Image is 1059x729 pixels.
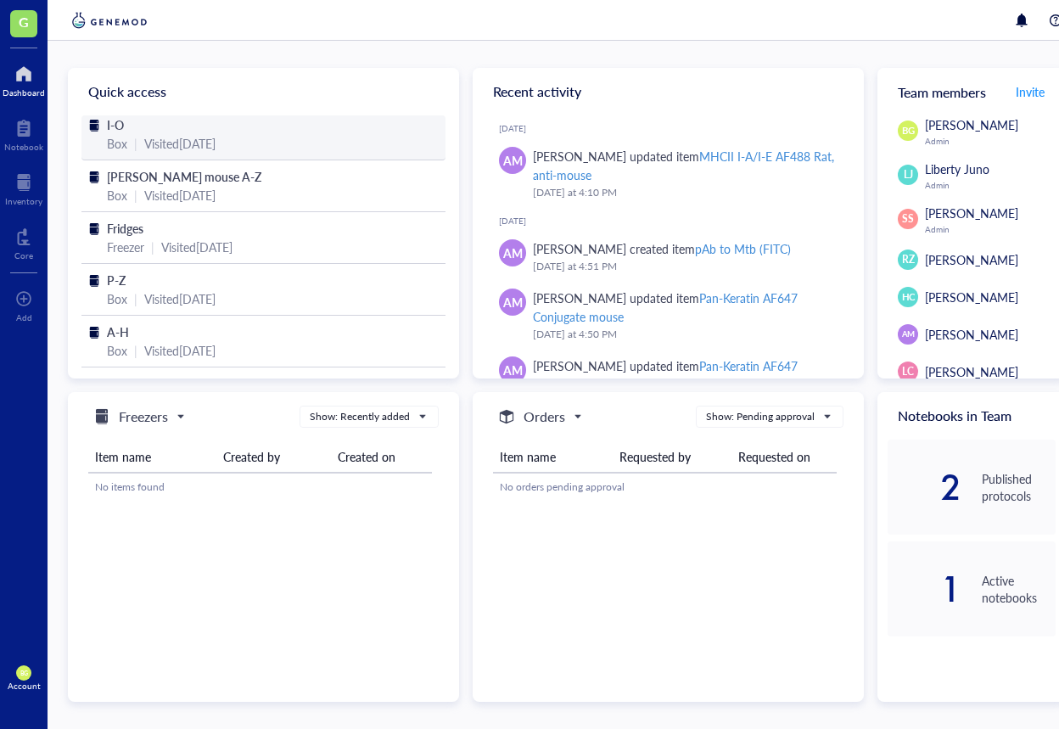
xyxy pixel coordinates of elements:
span: G [19,11,29,32]
a: Dashboard [3,60,45,98]
a: AM[PERSON_NAME] updated itemMHCII I-A/I-E AF488 Rat, anti-mouse[DATE] at 4:10 PM [486,140,850,208]
div: Dashboard [3,87,45,98]
div: [PERSON_NAME] created item [533,239,791,258]
a: AM[PERSON_NAME] updated itemPan-Keratin AF647 Conjugate mouse[DATE] at 4:50 PM [486,350,850,418]
span: LC [902,364,914,379]
div: Active notebooks [982,572,1056,606]
span: [PERSON_NAME] [925,116,1018,133]
div: | [134,186,137,205]
div: Visited [DATE] [144,134,216,153]
a: AM[PERSON_NAME] created itempAb to Mtb (FITC)[DATE] at 4:51 PM [486,233,850,282]
th: Created by [216,441,331,473]
span: [PERSON_NAME] mouse A-Z [107,168,261,185]
div: [DATE] at 4:51 PM [533,258,837,275]
span: AM [503,293,523,311]
h5: Orders [524,407,565,427]
div: | [134,134,137,153]
div: [DATE] [499,123,850,133]
span: [PERSON_NAME] [925,289,1018,306]
div: [PERSON_NAME] updated item [533,289,837,326]
span: AM [503,244,523,262]
div: [DATE] at 4:50 PM [533,326,837,343]
button: Invite [1015,78,1045,105]
div: Box [107,341,127,360]
div: [DATE] at 4:10 PM [533,184,837,201]
div: Visited [DATE] [161,238,233,256]
div: pAb to Mtb (FITC) [695,240,791,257]
div: Visited [DATE] [144,289,216,308]
a: Notebook [4,115,43,152]
span: I-O [107,116,124,133]
th: Item name [88,441,216,473]
span: BG [20,670,27,677]
th: Requested by [613,441,732,473]
th: Created on [331,441,432,473]
span: BG [901,124,915,138]
span: A-H [107,323,129,340]
div: Admin [925,136,1056,146]
span: Liberty Juno [925,160,989,177]
div: No orders pending approval [500,479,830,495]
div: Add [16,312,32,322]
div: Quick access [68,68,459,115]
span: AM [503,151,523,170]
span: SS [902,211,914,227]
a: AM[PERSON_NAME] updated itemPan-Keratin AF647 Conjugate mouse[DATE] at 4:50 PM [486,282,850,350]
div: Visited [DATE] [144,186,216,205]
div: Visited [DATE] [144,341,216,360]
div: [DATE] [499,216,850,226]
div: Box [107,289,127,308]
div: Freezer [107,238,144,256]
div: | [134,341,137,360]
img: genemod-logo [68,10,151,31]
div: Show: Recently added [310,409,410,424]
span: [PERSON_NAME] [925,251,1018,268]
div: Box [107,186,127,205]
div: Recent activity [473,68,864,115]
div: | [134,289,137,308]
span: AM [901,328,914,340]
span: LJ [904,167,913,182]
th: Item name [493,441,613,473]
span: Invite [1016,83,1045,100]
div: Admin [925,180,1056,190]
th: Requested on [731,441,837,473]
span: P-Z [107,272,126,289]
div: Inventory [5,196,42,206]
div: Show: Pending approval [706,409,815,424]
span: [PERSON_NAME] [925,363,1018,380]
div: Box [107,134,127,153]
div: Core [14,250,33,261]
div: Account [8,681,41,691]
h5: Freezers [119,407,168,427]
span: [PERSON_NAME] [925,205,1018,222]
div: Notebook [4,142,43,152]
div: Published protocols [982,470,1056,504]
div: No items found [95,479,425,495]
span: HC [901,290,915,305]
span: [PERSON_NAME] [925,326,1018,343]
span: RZ [902,252,915,267]
div: 1 [888,575,961,603]
span: Fridges [107,220,143,237]
div: [PERSON_NAME] updated item [533,147,837,184]
a: Inventory [5,169,42,206]
a: Core [14,223,33,261]
div: 2 [888,474,961,501]
div: Admin [925,224,1056,234]
div: | [151,238,154,256]
span: CD3-CD28 [107,375,165,392]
